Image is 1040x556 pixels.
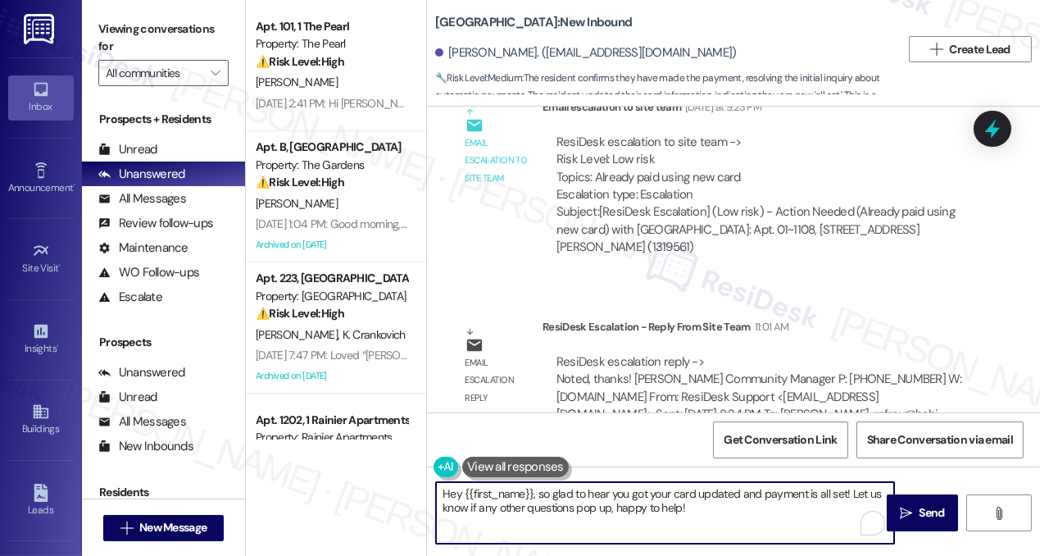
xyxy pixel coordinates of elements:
span: K. Crankovich [343,327,406,342]
span: [PERSON_NAME] [256,196,338,211]
div: Subject: [ResiDesk Escalation] (Low risk) - Action Needed (Already paid using new card) with [GEO... [556,203,965,256]
span: [PERSON_NAME] [256,327,343,342]
strong: 🔧 Risk Level: Medium [435,71,522,84]
i:  [211,66,220,80]
div: All Messages [98,190,186,207]
span: : The resident confirms they have made the payment, resolving the initial inquiry about automatic... [435,70,901,122]
div: Property: The Gardens [256,157,407,174]
div: Maintenance [98,239,188,257]
div: ResiDesk escalation to site team -> Risk Level: Low risk Topics: Already paid using new card Esca... [556,134,965,204]
div: Archived on [DATE] [254,235,409,255]
span: [PERSON_NAME] [256,75,338,89]
div: Email escalation to site team [543,98,979,121]
span: Share Conversation via email [867,431,1013,449]
textarea: To enrich screen reader interactions, please activate Accessibility in Grammarly extension settings [436,482,894,544]
i:  [900,507,912,520]
div: Escalate [98,289,162,306]
div: Review follow-ups [98,215,213,232]
div: New Inbounds [98,438,193,455]
button: Send [887,494,958,531]
div: Unanswered [98,364,185,381]
div: 11:01 AM [751,318,789,335]
div: Apt. 1202, 1 Rainier Apartments [256,412,407,429]
span: • [59,260,61,271]
div: Email escalation reply [466,354,529,407]
strong: ⚠️ Risk Level: High [256,175,344,189]
div: Email escalation to site team [466,134,529,187]
div: WO Follow-ups [98,264,199,281]
i:  [930,43,942,56]
span: Send [920,504,945,522]
span: Create Lead [950,41,1010,58]
div: Apt. 101, 1 The Pearl [256,18,407,35]
i:  [992,507,1005,520]
button: Create Lead [909,36,1032,62]
div: Unread [98,389,157,406]
a: Site Visit • [8,237,74,281]
span: New Message [139,519,207,536]
span: • [57,340,59,352]
b: [GEOGRAPHIC_DATA]: New Inbound [435,14,632,31]
div: Unread [98,141,157,158]
div: Apt. 223, [GEOGRAPHIC_DATA] [256,270,407,287]
i:  [120,522,133,535]
div: Prospects [82,334,245,351]
a: Inbox [8,75,74,120]
div: [DATE] 7:47 PM: Loved “[PERSON_NAME] ([GEOGRAPHIC_DATA]): Thank you for the update! If you need a... [256,348,1025,362]
div: ResiDesk Escalation - Reply From Site Team [543,318,979,341]
div: [DATE] at 9:23 PM [681,98,761,116]
strong: ⚠️ Risk Level: High [256,54,344,69]
button: Get Conversation Link [713,422,847,458]
div: Property: The Pearl [256,35,407,52]
div: [DATE] 2:41 PM: Hi [PERSON_NAME] can you put me contact with the property manager of the Pearl? [256,96,733,111]
div: Residents [82,484,245,501]
img: ResiDesk Logo [24,14,57,44]
button: New Message [103,515,225,541]
div: Prospects + Residents [82,111,245,128]
div: [PERSON_NAME]. ([EMAIL_ADDRESS][DOMAIN_NAME]) [435,44,737,62]
div: ResiDesk escalation reply -> Noted, thanks! [PERSON_NAME] Community Manager P: [PHONE_NUMBER] W: ... [556,353,962,422]
a: Insights • [8,317,74,362]
button: Share Conversation via email [856,422,1024,458]
a: Leads [8,479,74,523]
div: All Messages [98,413,186,431]
div: Property: Rainier Apartments [256,429,407,446]
label: Viewing conversations for [98,16,229,60]
div: Property: [GEOGRAPHIC_DATA] [256,288,407,305]
a: Buildings [8,398,74,442]
strong: ⚠️ Risk Level: High [256,306,344,321]
div: Archived on [DATE] [254,366,409,386]
span: • [73,180,75,191]
div: Unanswered [98,166,185,183]
span: Get Conversation Link [724,431,837,449]
input: All communities [106,60,202,86]
div: Apt. B, [GEOGRAPHIC_DATA] [256,139,407,156]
